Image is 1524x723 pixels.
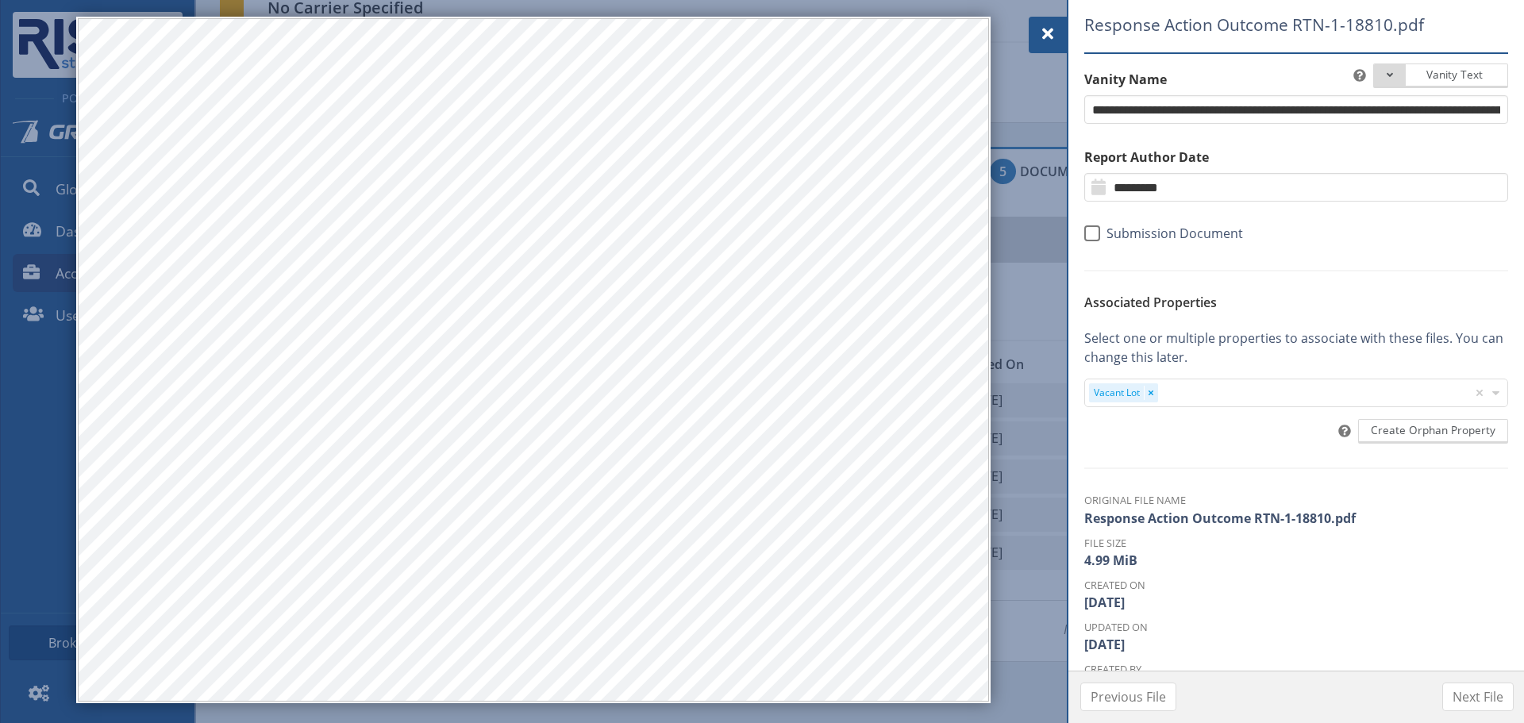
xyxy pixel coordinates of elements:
button: Create Orphan Property [1358,419,1508,444]
dt: File Size [1084,536,1508,551]
p: Select one or multiple properties to associate with these files. You can change this later. [1084,329,1508,367]
h6: Associated Properties [1084,295,1508,310]
dd: [DATE] [1084,593,1508,612]
span: Create Orphan Property [1371,422,1495,438]
dd: Response Action Outcome RTN-1-18810.pdf [1084,509,1508,528]
button: Next File [1442,683,1514,711]
button: Previous File [1080,683,1176,711]
div: Clear all [1472,379,1487,406]
dd: [DATE] [1084,635,1508,654]
span: Previous File [1091,687,1166,706]
dt: Updated On [1084,620,1508,635]
dt: Created On [1084,578,1508,593]
span: Response Action Outcome RTN-1-18810.pdf [1084,13,1434,37]
button: Vanity Text [1373,63,1508,88]
dt: Original File Name [1084,493,1508,508]
dt: Created By [1084,662,1508,677]
label: Report Author Date [1084,148,1508,167]
div: Vacant Lot [1094,386,1140,400]
label: Vanity Name [1084,70,1508,89]
dd: 4.99 MiB [1084,551,1508,570]
span: Submission Document [1100,225,1243,241]
span: Vanity Text [1407,67,1495,83]
span: Next File [1453,687,1503,706]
